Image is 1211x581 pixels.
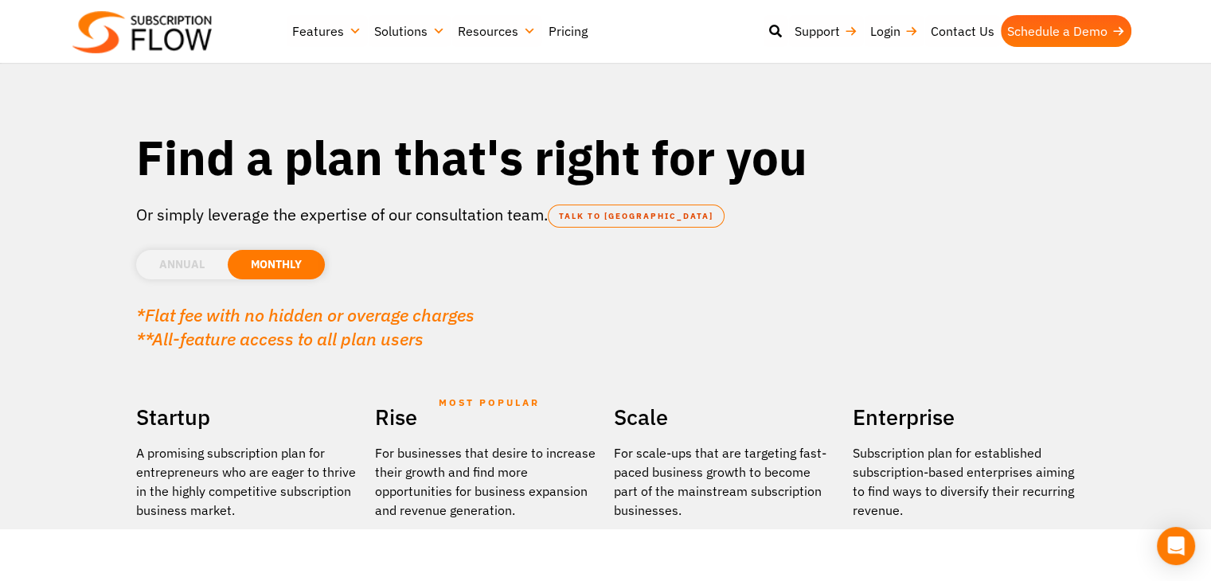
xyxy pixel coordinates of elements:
[614,399,837,435] h2: Scale
[853,399,1076,435] h2: Enterprise
[136,203,1076,227] p: Or simply leverage the expertise of our consultation team.
[853,443,1076,520] p: Subscription plan for established subscription-based enterprises aiming to find ways to diversify...
[1001,15,1131,47] a: Schedule a Demo
[864,15,924,47] a: Login
[286,15,368,47] a: Features
[136,303,475,326] em: *Flat fee with no hidden or overage charges
[542,15,594,47] a: Pricing
[439,384,540,421] span: MOST POPULAR
[1157,527,1195,565] div: Open Intercom Messenger
[614,443,837,520] div: For scale-ups that are targeting fast-paced business growth to become part of the mainstream subs...
[788,15,864,47] a: Support
[375,399,598,435] h2: Rise
[136,250,228,279] li: ANNUAL
[368,15,451,47] a: Solutions
[375,443,598,520] div: For businesses that desire to increase their growth and find more opportunities for business expa...
[136,127,1076,187] h1: Find a plan that's right for you
[924,15,1001,47] a: Contact Us
[136,399,359,435] h2: Startup
[228,250,325,279] li: MONTHLY
[136,443,359,520] p: A promising subscription plan for entrepreneurs who are eager to thrive in the highly competitive...
[548,205,725,228] a: TALK TO [GEOGRAPHIC_DATA]
[136,327,424,350] em: **All-feature access to all plan users
[451,15,542,47] a: Resources
[72,11,212,53] img: Subscriptionflow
